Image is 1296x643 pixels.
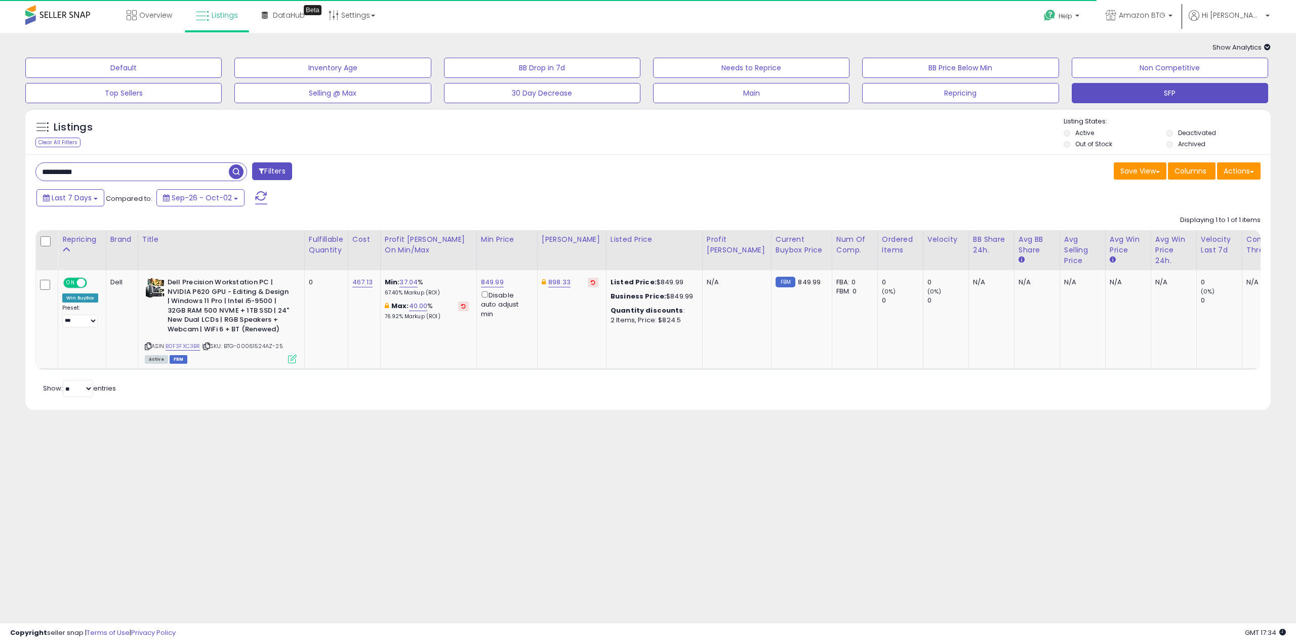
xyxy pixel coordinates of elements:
[1110,255,1116,265] small: Avg Win Price.
[1110,278,1143,287] div: N/A
[1201,234,1238,255] div: Velocity Last 7d
[927,278,968,287] div: 0
[611,291,666,301] b: Business Price:
[882,278,923,287] div: 0
[481,289,530,319] div: Disable auto adjust min
[409,301,428,311] a: 40.00
[927,287,942,295] small: (0%)
[862,58,1059,78] button: BB Price Below Min
[52,193,92,203] span: Last 7 Days
[1168,162,1216,180] button: Columns
[1110,234,1147,255] div: Avg Win Price
[168,278,291,336] b: Dell Precision Workstation PC | NVIDIA P620 GPU - Editing & Design | Windows 11 Pro | Intel i5-95...
[304,5,321,15] div: Tooltip anchor
[166,342,200,351] a: B0F3FXC3BR
[611,278,695,287] div: $849.99
[798,277,821,287] span: 849.99
[542,234,602,245] div: [PERSON_NAME]
[927,234,964,245] div: Velocity
[481,277,504,287] a: 849.99
[110,234,134,245] div: Brand
[927,296,968,305] div: 0
[352,277,373,287] a: 467.13
[142,234,300,245] div: Title
[611,306,695,315] div: :
[385,278,469,296] div: %
[43,383,116,393] span: Show: entries
[1217,162,1261,180] button: Actions
[1075,140,1112,148] label: Out of Stock
[1178,128,1216,137] label: Deactivated
[862,83,1059,103] button: Repricing
[1174,166,1206,176] span: Columns
[1064,234,1101,266] div: Avg Selling Price
[64,279,77,287] span: ON
[1201,278,1242,287] div: 0
[106,194,152,203] span: Compared to:
[653,58,849,78] button: Needs to Reprice
[707,278,763,287] div: N/A
[35,138,80,147] div: Clear All Filters
[1019,278,1052,287] div: N/A
[62,293,98,303] div: Win BuyBox
[444,83,640,103] button: 30 Day Decrease
[882,296,923,305] div: 0
[444,58,640,78] button: BB Drop in 7d
[399,277,418,287] a: 37.04
[309,278,340,287] div: 0
[1155,278,1189,287] div: N/A
[882,234,919,255] div: Ordered Items
[234,58,431,78] button: Inventory Age
[1059,12,1072,20] span: Help
[611,316,695,325] div: 2 Items, Price: $824.5
[172,193,232,203] span: Sep-26 - Oct-02
[836,287,870,296] div: FBM: 0
[973,278,1006,287] div: N/A
[481,234,533,245] div: Min Price
[707,234,767,255] div: Profit [PERSON_NAME]
[1075,128,1094,137] label: Active
[611,292,695,301] div: $849.99
[25,58,222,78] button: Default
[776,277,795,287] small: FBM
[1180,216,1261,225] div: Displaying 1 to 1 of 1 items
[25,83,222,103] button: Top Sellers
[385,302,469,320] div: %
[1202,10,1263,20] span: Hi [PERSON_NAME]
[62,305,98,327] div: Preset:
[54,120,93,135] h5: Listings
[385,313,469,320] p: 76.92% Markup (ROI)
[653,83,849,103] button: Main
[1119,10,1165,20] span: Amazon BTG
[1201,296,1242,305] div: 0
[145,278,297,362] div: ASIN:
[156,189,245,206] button: Sep-26 - Oct-02
[1019,234,1056,255] div: Avg BB Share
[611,277,657,287] b: Listed Price:
[273,10,305,20] span: DataHub
[1246,278,1295,287] div: N/A
[352,234,376,245] div: Cost
[145,355,168,364] span: All listings currently available for purchase on Amazon
[385,234,472,255] div: Profit [PERSON_NAME] on Min/Max
[391,301,409,311] b: Max:
[1043,9,1056,22] i: Get Help
[309,234,344,255] div: Fulfillable Quantity
[1064,117,1271,126] p: Listing States:
[1114,162,1166,180] button: Save View
[170,355,188,364] span: FBM
[611,306,683,315] b: Quantity discounts
[1189,10,1270,33] a: Hi [PERSON_NAME]
[1019,255,1025,265] small: Avg BB Share.
[380,230,476,270] th: The percentage added to the cost of goods (COGS) that forms the calculator for Min & Max prices.
[1201,287,1215,295] small: (0%)
[202,342,283,350] span: | SKU: BTG-00061524AZ-25
[36,189,104,206] button: Last 7 Days
[611,234,698,245] div: Listed Price
[1064,278,1098,287] div: N/A
[385,289,469,296] p: 67.40% Markup (ROI)
[973,234,1010,255] div: BB Share 24h.
[1155,234,1192,266] div: Avg Win Price 24h.
[1212,42,1271,52] span: Show Analytics
[1036,2,1089,33] a: Help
